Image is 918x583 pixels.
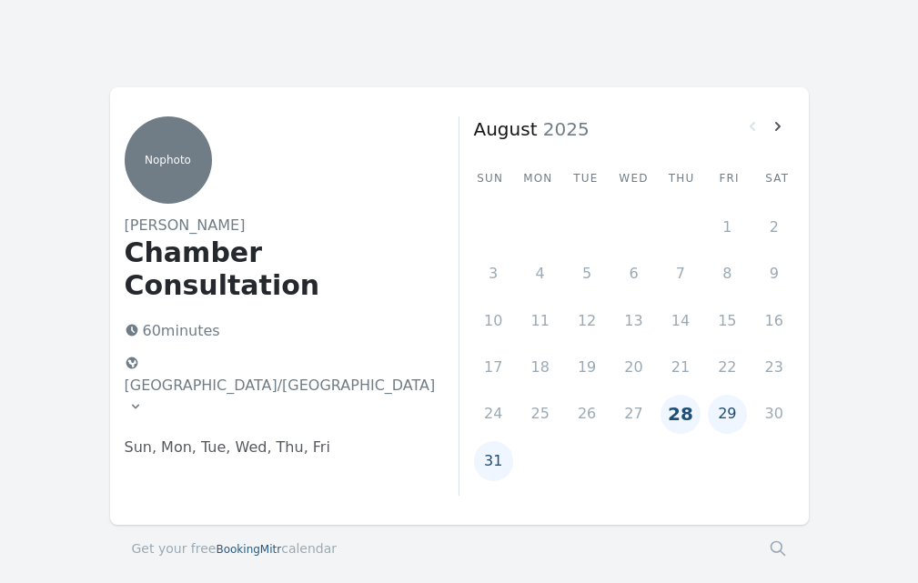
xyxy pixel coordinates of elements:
button: 22 [708,347,747,387]
button: 6 [614,254,653,293]
button: 8 [708,254,747,293]
h2: [PERSON_NAME] [125,215,429,236]
button: 14 [661,301,700,340]
div: Sat [761,171,794,186]
button: 18 [520,347,560,387]
button: 15 [708,301,747,340]
button: 21 [661,347,700,387]
p: Sun, Mon, Tue, Wed, Thu, Fri [125,437,429,458]
span: BookingMitr [216,543,281,556]
button: 11 [520,301,560,340]
button: 17 [474,347,513,387]
button: 1 [708,207,747,246]
button: 7 [661,254,700,293]
button: 31 [474,441,513,480]
div: Sun [474,171,508,186]
div: Mon [521,171,555,186]
button: 9 [754,254,793,293]
button: 30 [754,395,793,434]
span: 2025 [538,118,590,140]
button: 12 [567,301,606,340]
button: 4 [520,254,560,293]
button: 13 [614,301,653,340]
button: 10 [474,301,513,340]
button: 28 [661,395,700,434]
button: 24 [474,395,513,434]
button: 23 [754,347,793,387]
button: 19 [567,347,606,387]
p: No photo [125,153,212,167]
div: Thu [665,171,699,186]
button: 25 [520,395,560,434]
button: 29 [708,395,747,434]
div: Tue [570,171,603,186]
button: 3 [474,254,513,293]
p: 60 minutes [117,317,429,346]
a: Get your freeBookingMitrcalendar [132,539,338,558]
button: [GEOGRAPHIC_DATA]/[GEOGRAPHIC_DATA] [117,349,443,422]
button: 26 [567,395,606,434]
h1: Chamber Consultation [125,236,429,302]
button: 20 [614,347,653,387]
button: 2 [754,207,793,246]
strong: August [474,118,538,140]
button: 16 [754,301,793,340]
div: Fri [712,171,746,186]
button: 27 [614,395,653,434]
button: 5 [567,254,606,293]
div: Wed [617,171,651,186]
